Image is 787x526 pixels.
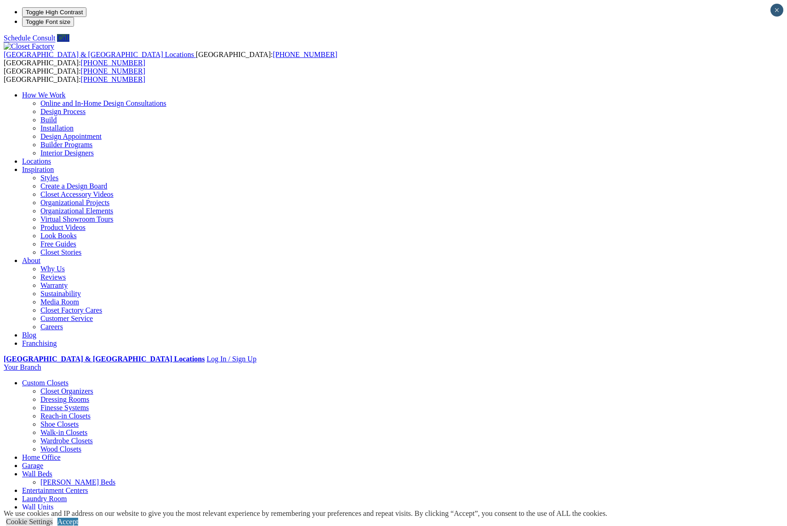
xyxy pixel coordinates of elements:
a: Free Guides [40,240,76,248]
a: Why Us [40,265,65,273]
a: Installation [40,124,74,132]
a: Virtual Showroom Tours [40,215,114,223]
a: Log In / Sign Up [206,355,256,363]
button: Toggle High Contrast [22,7,86,17]
a: How We Work [22,91,66,99]
a: About [22,257,40,264]
a: Closet Stories [40,248,81,256]
div: We use cookies and IP address on our website to give you the most relevant experience by remember... [4,509,607,518]
a: Cookie Settings [6,518,53,526]
a: [PHONE_NUMBER] [81,67,145,75]
a: Home Office [22,453,61,461]
a: Reach-in Closets [40,412,91,420]
a: Dressing Rooms [40,395,89,403]
a: [PHONE_NUMBER] [81,75,145,83]
a: Design Appointment [40,132,102,140]
a: Warranty [40,281,68,289]
a: Shoe Closets [40,420,79,428]
span: [GEOGRAPHIC_DATA] & [GEOGRAPHIC_DATA] Locations [4,51,194,58]
a: Organizational Elements [40,207,113,215]
a: Finesse Systems [40,404,89,412]
a: Customer Service [40,314,93,322]
span: Toggle High Contrast [26,9,83,16]
a: Careers [40,323,63,331]
a: Sustainability [40,290,81,297]
a: Look Books [40,232,77,240]
a: Build [40,116,57,124]
a: Inspiration [22,166,54,173]
a: Garage [22,462,43,469]
span: [GEOGRAPHIC_DATA]: [GEOGRAPHIC_DATA]: [4,51,337,67]
button: Toggle Font size [22,17,74,27]
a: Locations [22,157,51,165]
a: Your Branch [4,363,41,371]
a: Blog [22,331,36,339]
a: Styles [40,174,58,182]
a: Call [57,34,69,42]
a: Wall Beds [22,470,52,478]
a: Walk-in Closets [40,429,87,436]
a: Product Videos [40,223,86,231]
a: Schedule Consult [4,34,55,42]
a: Organizational Projects [40,199,109,206]
a: Media Room [40,298,79,306]
a: Online and In-Home Design Consultations [40,99,166,107]
a: Wardrobe Closets [40,437,93,445]
a: Interior Designers [40,149,94,157]
span: [GEOGRAPHIC_DATA]: [GEOGRAPHIC_DATA]: [4,67,145,83]
a: Create a Design Board [40,182,107,190]
a: [PHONE_NUMBER] [81,59,145,67]
a: Franchising [22,339,57,347]
a: Builder Programs [40,141,92,149]
a: Closet Factory Cares [40,306,102,314]
a: Entertainment Centers [22,486,88,494]
a: Custom Closets [22,379,68,387]
span: Toggle Font size [26,18,70,25]
a: Reviews [40,273,66,281]
a: Wood Closets [40,445,81,453]
a: Design Process [40,108,86,115]
a: [PERSON_NAME] Beds [40,478,115,486]
a: Closet Organizers [40,387,93,395]
a: Wall Units [22,503,53,511]
a: [GEOGRAPHIC_DATA] & [GEOGRAPHIC_DATA] Locations [4,51,196,58]
a: Accept [57,518,78,526]
img: Closet Factory [4,42,54,51]
a: [PHONE_NUMBER] [273,51,337,58]
a: [GEOGRAPHIC_DATA] & [GEOGRAPHIC_DATA] Locations [4,355,205,363]
a: Closet Accessory Videos [40,190,114,198]
a: Laundry Room [22,495,67,503]
button: Close [770,4,783,17]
